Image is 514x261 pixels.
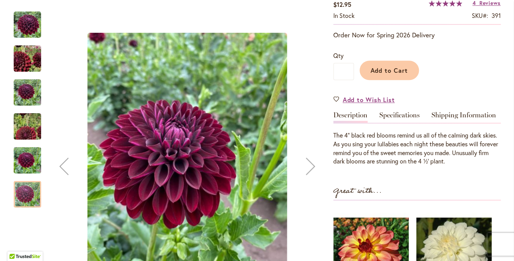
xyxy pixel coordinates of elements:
span: In stock [333,11,355,19]
span: $12.95 [333,0,351,8]
img: Nighty Night [14,142,41,179]
strong: Great with... [333,185,382,197]
div: Nighty Night [14,173,41,207]
p: The 4” black red blooms remind us all of the calming dark skies. As you sing your lullabies each ... [333,131,501,166]
a: Description [333,112,368,123]
img: Nighty Night [0,32,54,85]
div: 100% [428,0,462,6]
span: Add to Wish List [343,95,395,104]
span: Add to Cart [370,66,408,74]
div: Nighty Night [14,139,49,173]
strong: SKU [472,11,488,19]
a: Specifications [379,112,420,123]
a: Shipping Information [431,112,496,123]
span: Qty [333,51,344,59]
iframe: Launch Accessibility Center [6,234,27,255]
div: Nighty Night [14,4,49,38]
div: Nighty Night [14,72,49,106]
div: Nighty Night [14,106,49,139]
a: Add to Wish List [333,95,395,104]
div: Availability [333,11,355,20]
p: Order Now for Spring 2026 Delivery [333,30,501,40]
button: Add to Cart [360,61,419,80]
div: Detailed Product Info [333,112,501,166]
div: Nighty Night [14,38,49,72]
img: Nighty Night [14,11,41,38]
img: Nighty Night [14,79,41,106]
div: 391 [492,11,501,20]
